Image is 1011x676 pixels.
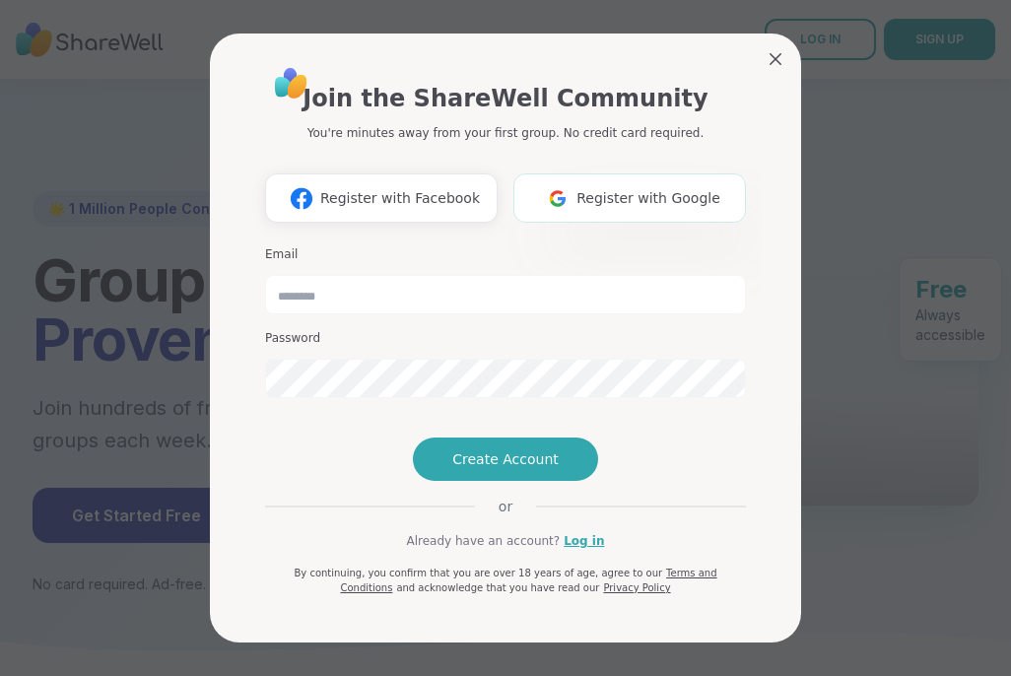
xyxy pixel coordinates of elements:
[265,173,498,223] button: Register with Facebook
[475,497,536,516] span: or
[320,188,480,209] span: Register with Facebook
[406,532,560,550] span: Already have an account?
[269,61,313,105] img: ShareWell Logo
[294,568,662,578] span: By continuing, you confirm that you are over 18 years of age, agree to our
[340,568,716,593] a: Terms and Conditions
[396,582,599,593] span: and acknowledge that you have read our
[303,81,708,116] h1: Join the ShareWell Community
[452,449,559,469] span: Create Account
[265,330,746,347] h3: Password
[265,246,746,263] h3: Email
[283,180,320,217] img: ShareWell Logomark
[603,582,670,593] a: Privacy Policy
[307,124,704,142] p: You're minutes away from your first group. No credit card required.
[513,173,746,223] button: Register with Google
[576,188,720,209] span: Register with Google
[539,180,576,217] img: ShareWell Logomark
[564,532,604,550] a: Log in
[413,438,598,481] button: Create Account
